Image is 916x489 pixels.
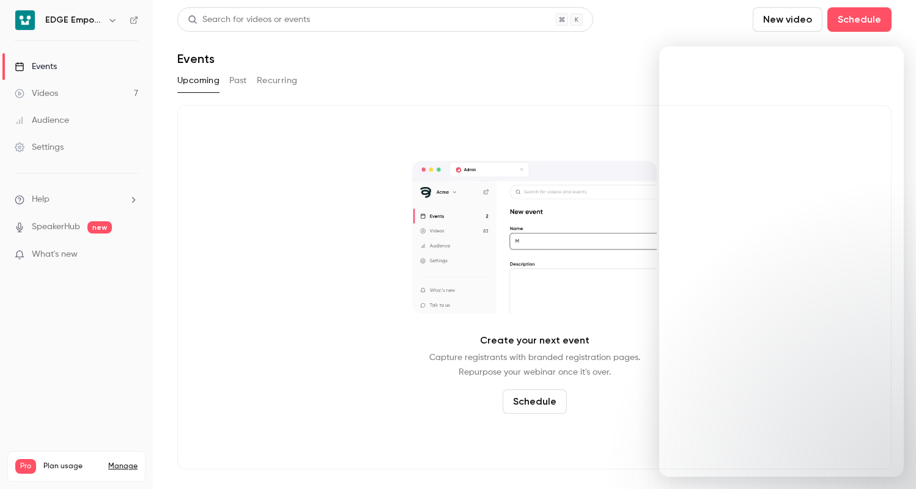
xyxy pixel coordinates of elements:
[108,461,138,471] a: Manage
[827,7,892,32] button: Schedule
[15,459,36,474] span: Pro
[429,350,640,380] p: Capture registrants with branded registration pages. Repurpose your webinar once it's over.
[15,141,64,153] div: Settings
[503,389,567,414] button: Schedule
[43,461,101,471] span: Plan usage
[257,71,298,90] button: Recurring
[480,333,589,348] p: Create your next event
[15,61,57,73] div: Events
[87,221,112,233] span: new
[177,51,215,66] h1: Events
[659,46,904,477] iframe: Intercom live chat
[753,7,822,32] button: New video
[188,13,310,26] div: Search for videos or events
[32,248,78,261] span: What's new
[32,193,50,206] span: Help
[32,221,80,233] a: SpeakerHub
[229,71,247,90] button: Past
[45,14,103,26] h6: EDGE Empower
[15,10,35,30] img: EDGE Empower
[177,71,220,90] button: Upcoming
[15,114,69,127] div: Audience
[15,87,58,100] div: Videos
[15,193,138,206] li: help-dropdown-opener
